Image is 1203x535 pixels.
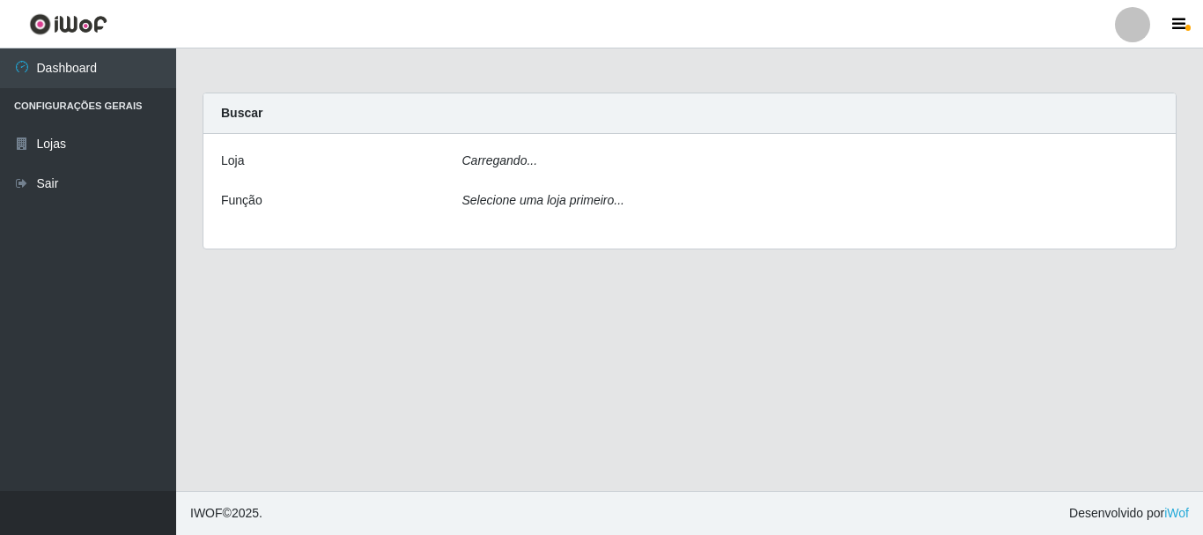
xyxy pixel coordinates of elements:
[221,191,262,210] label: Função
[190,504,262,523] span: © 2025 .
[221,152,244,170] label: Loja
[190,506,223,520] span: IWOF
[29,13,107,35] img: CoreUI Logo
[1069,504,1189,523] span: Desenvolvido por
[221,106,262,120] strong: Buscar
[1164,506,1189,520] a: iWof
[462,153,538,167] i: Carregando...
[462,193,624,207] i: Selecione uma loja primeiro...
